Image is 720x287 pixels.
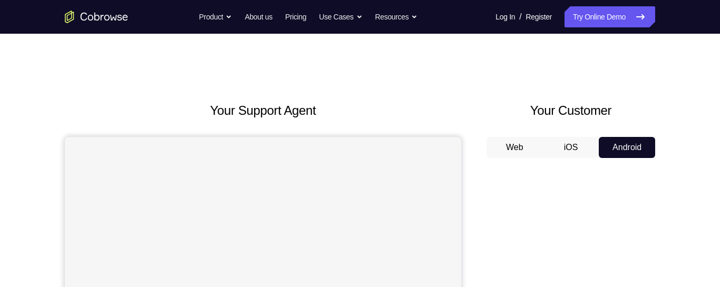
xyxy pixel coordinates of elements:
span: / [519,11,521,23]
button: Web [487,137,543,158]
button: iOS [543,137,599,158]
a: Go to the home page [65,11,128,23]
h2: Your Customer [487,101,655,120]
a: About us [245,6,272,27]
a: Log In [495,6,515,27]
button: Product [199,6,232,27]
button: Resources [375,6,418,27]
h2: Your Support Agent [65,101,461,120]
button: Android [599,137,655,158]
button: Use Cases [319,6,362,27]
a: Pricing [285,6,306,27]
a: Try Online Demo [565,6,655,27]
a: Register [526,6,552,27]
